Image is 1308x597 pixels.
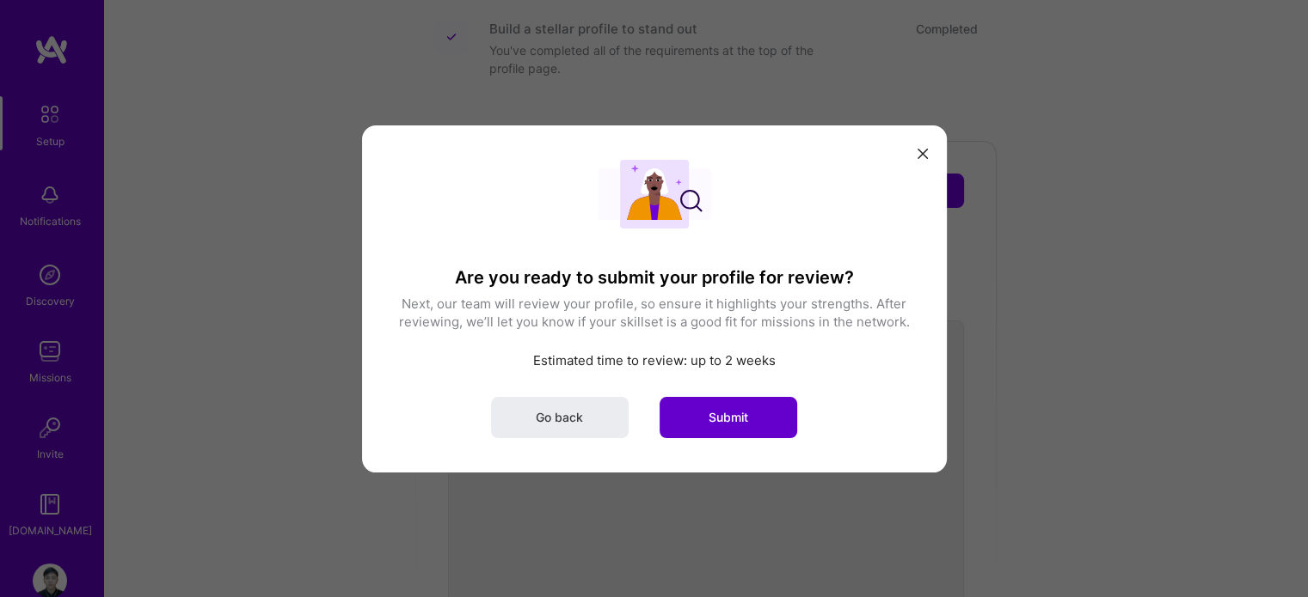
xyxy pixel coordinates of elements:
[491,396,629,437] button: Go back
[396,266,912,287] h3: Are you ready to submit your profile for review?
[709,408,748,425] span: Submit
[536,408,583,425] span: Go back
[660,396,797,437] button: Submit
[396,294,912,330] p: Next, our team will review your profile, so ensure it highlights your strengths. After reviewing,...
[396,350,912,369] p: Estimated time to review: up to 2 weeks
[918,149,928,159] i: icon Close
[598,159,711,228] img: User
[362,125,947,472] div: modal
